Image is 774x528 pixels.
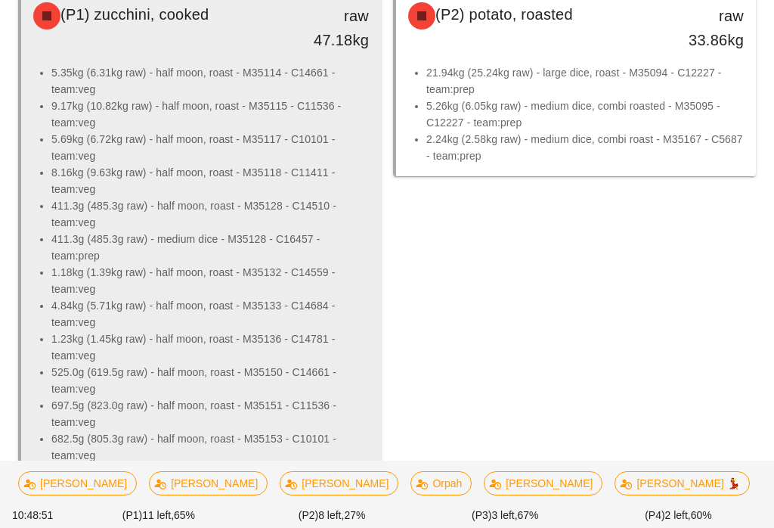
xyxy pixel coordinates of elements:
[426,64,744,98] li: 21.94kg (25.24kg raw) - large dice, roast - M35094 - C12227 - team:prep
[289,472,389,495] span: [PERSON_NAME]
[51,397,369,430] li: 697.5g (823.0g raw) - half moon, roast - M35151 - C11536 - team:veg
[51,64,369,98] li: 5.35kg (6.31kg raw) - half moon, roast - M35114 - C14661 - team:veg
[51,331,369,364] li: 1.23kg (1.45kg raw) - half moon, roast - M35136 - C14781 - team:veg
[426,98,744,131] li: 5.26kg (6.05kg raw) - medium dice, combi roasted - M35095 - C12227 - team:prep
[51,98,369,131] li: 9.17kg (10.82kg raw) - half moon, roast - M35115 - C11536 - team:veg
[28,472,127,495] span: [PERSON_NAME]
[624,472,739,495] span: [PERSON_NAME] 💃
[246,505,419,526] div: (P2) 27%
[51,131,369,164] li: 5.69kg (6.72kg raw) - half moon, roast - M35117 - C10101 - team:veg
[142,509,174,521] span: 11 left,
[318,509,344,521] span: 8 left,
[9,505,72,526] div: 10:48:51
[51,197,369,231] li: 411.3g (485.3g raw) - half moon, roast - M35128 - C14510 - team:veg
[426,131,744,164] li: 2.24kg (2.58kg raw) - medium dice, combi roast - M35167 - C5687 - team:prep
[494,472,593,495] span: [PERSON_NAME]
[51,264,369,297] li: 1.18kg (1.39kg raw) - half moon, roast - M35132 - C14559 - team:veg
[491,509,517,521] span: 3 left,
[51,430,369,464] li: 682.5g (805.3g raw) - half moon, roast - M35153 - C10101 - team:veg
[72,505,245,526] div: (P1) 65%
[51,297,369,331] li: 4.84kg (5.71kg raw) - half moon, roast - M35133 - C14684 - team:veg
[419,505,592,526] div: (P3) 67%
[60,6,209,23] span: (P1) zucchini, cooked
[51,364,369,397] li: 525.0g (619.5g raw) - half moon, roast - M35150 - C14661 - team:veg
[420,472,462,495] span: Orpah
[665,509,691,521] span: 2 left,
[51,164,369,197] li: 8.16kg (9.63kg raw) - half moon, roast - M35118 - C11411 - team:veg
[592,505,765,526] div: (P4) 60%
[159,472,258,495] span: [PERSON_NAME]
[435,6,573,23] span: (P2) potato, roasted
[51,231,369,264] li: 411.3g (485.3g raw) - medium dice - M35128 - C16457 - team:prep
